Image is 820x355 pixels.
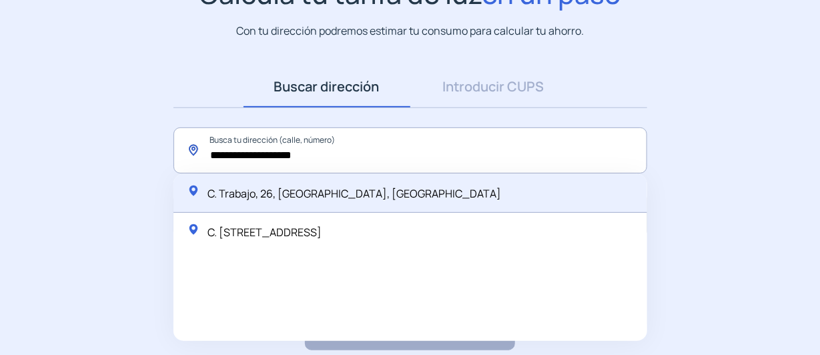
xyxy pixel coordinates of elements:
[208,186,502,201] span: C. Trabajo, 26, [GEOGRAPHIC_DATA], [GEOGRAPHIC_DATA]
[244,66,410,107] a: Buscar dirección
[187,223,200,236] img: location-pin-green.svg
[627,229,630,236] img: arrow-next-item.svg
[410,66,577,107] a: Introducir CUPS
[187,184,200,198] img: location-pin-green.svg
[236,23,584,39] p: Con tu dirección podremos estimar tu consumo para calcular tu ahorro.
[208,225,322,240] span: C. [STREET_ADDRESS]
[627,190,630,197] img: arrow-next-item.svg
